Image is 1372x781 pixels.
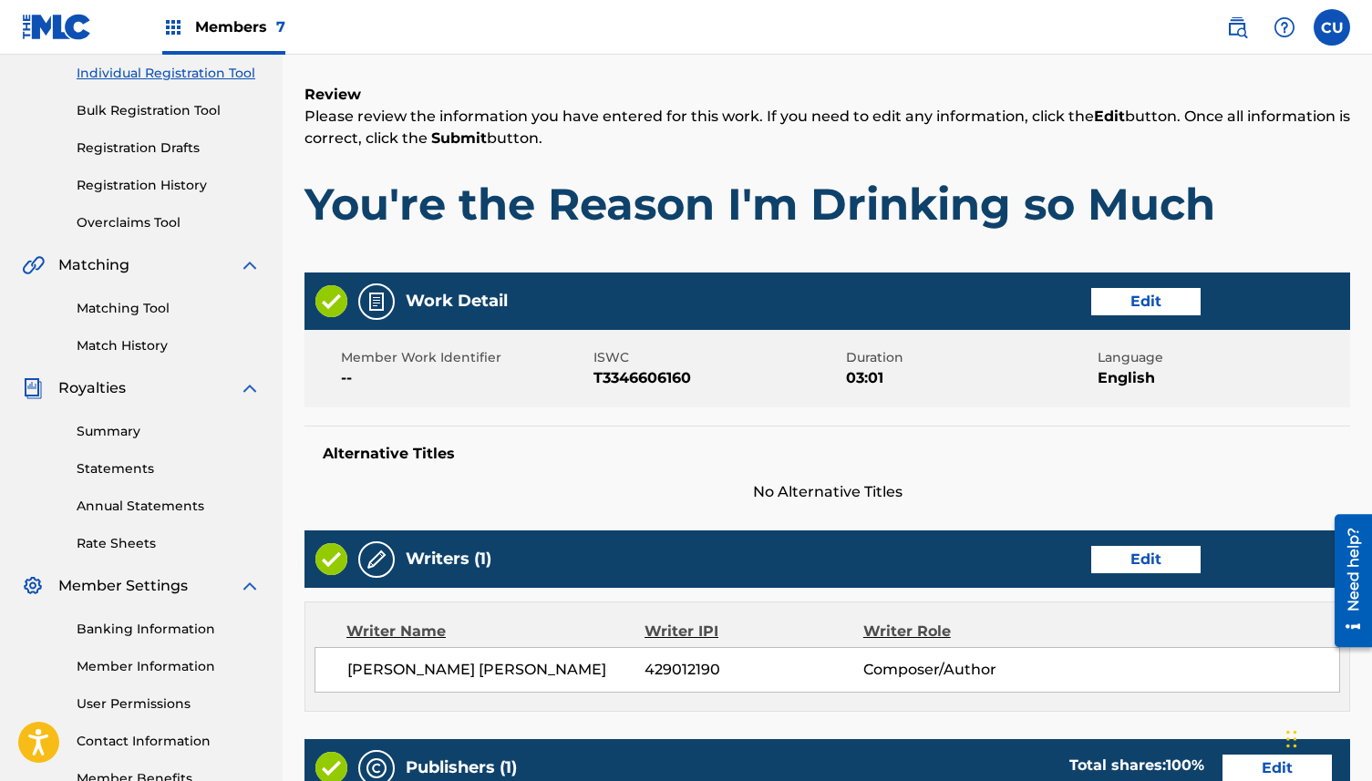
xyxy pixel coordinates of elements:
p: Please review the information you have entered for this work. If you need to edit any information... [304,106,1350,149]
img: Valid [315,285,347,317]
button: Edit [1091,546,1201,573]
span: -- [341,367,589,389]
img: Matching [22,254,45,276]
img: Publishers [366,757,387,779]
a: Bulk Registration Tool [77,101,261,120]
span: Matching [58,254,129,276]
h5: Publishers (1) [406,757,517,778]
span: Members [195,16,285,37]
span: English [1098,367,1346,389]
img: MLC Logo [22,14,92,40]
strong: Submit [431,129,487,147]
span: 100 % [1166,756,1204,774]
img: expand [239,254,261,276]
img: Royalties [22,377,44,399]
a: User Permissions [77,694,261,714]
a: Matching Tool [77,299,261,318]
a: Rate Sheets [77,534,261,553]
img: Member Settings [22,575,44,597]
img: Work Detail [366,291,387,313]
iframe: Resource Center [1321,507,1372,653]
span: Language [1098,348,1346,367]
span: 7 [276,18,285,36]
h6: Review [304,84,1350,106]
img: help [1274,16,1295,38]
div: Total shares: [1069,755,1204,776]
strong: Edit [1094,108,1125,125]
img: expand [239,575,261,597]
a: Statements [77,459,261,478]
div: Writer Role [863,621,1062,642]
a: Registration Drafts [77,139,261,158]
div: User Menu [1314,9,1350,46]
span: T3346606160 [593,367,841,389]
a: Banking Information [77,620,261,639]
button: Edit [1091,288,1201,315]
a: Public Search [1219,9,1255,46]
img: search [1226,16,1248,38]
span: ISWC [593,348,841,367]
h5: Alternative Titles [323,445,1332,463]
h5: Writers (1) [406,549,491,570]
h5: Work Detail [406,291,508,312]
img: Valid [315,543,347,575]
span: Composer/Author [863,659,1062,681]
span: Royalties [58,377,126,399]
span: Member Settings [58,575,188,597]
a: Match History [77,336,261,355]
a: Individual Registration Tool [77,64,261,83]
a: Overclaims Tool [77,213,261,232]
span: 429012190 [645,659,862,681]
span: 03:01 [846,367,1094,389]
span: No Alternative Titles [304,481,1350,503]
img: Writers [366,549,387,570]
span: Duration [846,348,1094,367]
h1: You're the Reason I'm Drinking so Much [304,177,1350,231]
a: Summary [77,422,261,441]
span: Member Work Identifier [341,348,589,367]
span: [PERSON_NAME] [PERSON_NAME] [347,659,645,681]
a: Contact Information [77,732,261,751]
div: Writer IPI [645,621,863,642]
div: Help [1266,9,1303,46]
img: Top Rightsholders [162,16,184,38]
a: Annual Statements [77,497,261,516]
img: expand [239,377,261,399]
div: Drag [1286,712,1297,766]
a: Member Information [77,657,261,676]
div: Writer Name [346,621,645,642]
a: Registration History [77,176,261,195]
iframe: Chat Widget [1281,694,1372,781]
